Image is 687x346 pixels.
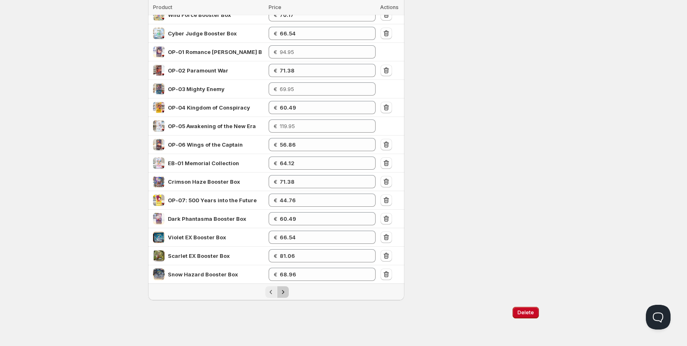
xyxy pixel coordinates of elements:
[168,141,243,148] span: OP-06 Wings of the Captain
[274,160,277,166] strong: €
[277,286,289,298] button: Next
[280,64,363,77] input: 92.95
[280,101,363,114] input: 69.95
[265,286,277,298] button: Previous
[168,160,239,166] span: EB-01 Memorial Collection
[280,212,363,225] input: 69.95
[168,30,237,37] span: Cyber Judge Booster Box
[280,268,363,281] input: 74.95
[280,82,363,96] input: 69.95
[168,215,246,222] span: Dark Phantasma Booster Box
[168,85,225,93] div: OP-03 Mighty Enemy
[153,4,172,10] span: Product
[646,305,671,330] iframe: Help Scout Beacon - Open
[518,309,534,316] span: Delete
[274,141,277,148] strong: €
[280,45,363,58] input: 94.95
[168,123,256,129] span: OP-05 Awakening of the New Era
[168,48,262,56] div: OP-01 Romance Dawn Booster Box
[274,67,277,74] strong: €
[168,215,246,223] div: Dark Phantasma Booster Box
[274,234,277,241] strong: €
[274,30,277,37] strong: €
[269,4,281,10] span: Price
[274,197,277,203] strong: €
[274,104,277,111] strong: €
[168,197,257,203] span: OP-07: 500 Years into the Future
[168,252,230,260] div: Scarlet EX Booster Box
[280,231,363,244] input: 69.95
[168,103,250,112] div: OP-04 Kingdom of Conspiracy
[168,271,238,278] span: Snow Hazard Booster Box
[380,4,399,10] span: Actions
[280,8,363,21] input: 74.95
[168,178,240,185] span: Crimson Haze Booster Box
[168,66,228,75] div: OP-02 Paramount War
[280,175,363,188] input: 84.95
[168,233,226,241] div: Violet EX Booster Box
[168,49,291,55] span: OP-01 Romance [PERSON_NAME] Booster Box
[168,159,239,167] div: EB-01 Memorial Collection
[280,194,363,207] input: 49.95
[168,122,256,130] div: OP-05 Awakening of the New Era
[168,196,257,204] div: OP-07: 500 Years into the Future
[274,215,277,222] strong: €
[513,307,539,318] button: Delete
[274,252,277,259] strong: €
[280,249,363,262] input: 84.95
[274,178,277,185] strong: €
[274,271,277,278] strong: €
[148,283,404,300] nav: Pagination
[168,178,240,186] div: Crimson Haze Booster Box
[168,104,250,111] span: OP-04 Kingdom of Conspiracy
[168,234,226,241] span: Violet EX Booster Box
[168,12,231,18] span: Wild Force Booster Box
[168,67,228,74] span: OP-02 Paramount War
[274,12,277,18] strong: €
[274,123,277,129] span: €
[168,11,231,19] div: Wild Force Booster Box
[168,140,243,149] div: OP-06 Wings of the Captain
[280,138,363,151] input: 69.95
[168,270,238,278] div: Snow Hazard Booster Box
[168,29,237,37] div: Cyber Judge Booster Box
[168,252,230,259] span: Scarlet EX Booster Box
[168,86,225,92] span: OP-03 Mighty Enemy
[280,157,363,170] input: 69.95
[280,27,363,40] input: 69.95
[274,86,277,92] span: €
[274,49,277,55] span: €
[280,119,363,133] input: 119.95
